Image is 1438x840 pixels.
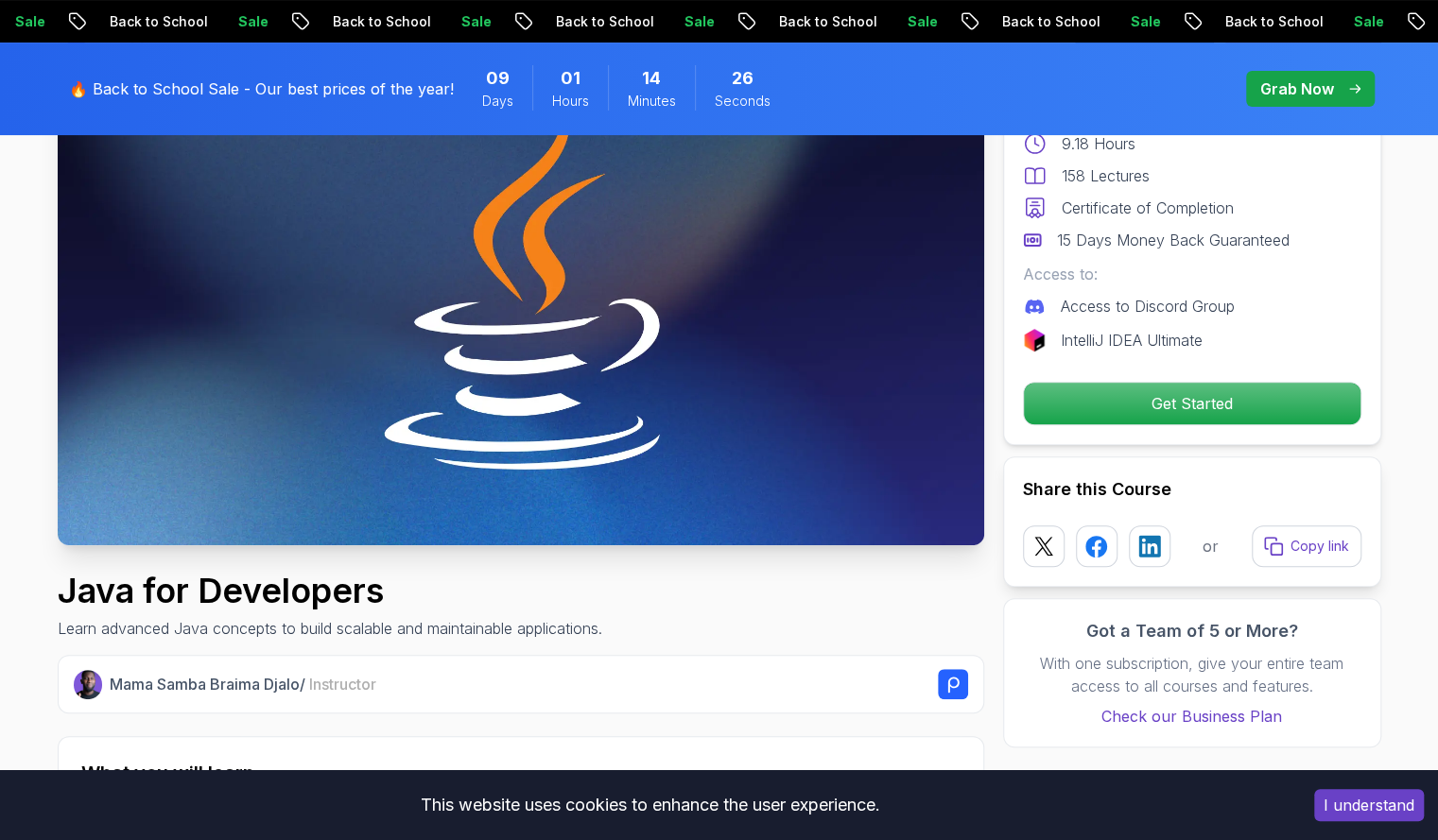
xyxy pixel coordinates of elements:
span: 9 Days [486,65,510,92]
div: This website uses cookies to enhance the user experience. [14,784,1286,826]
p: Learn advanced Java concepts to build scalable and maintainable applications. [58,617,602,640]
p: Back to School [85,12,214,31]
img: jetbrains logo [1023,329,1046,351]
p: Sale [660,12,720,31]
span: 26 Seconds [732,65,754,92]
h3: Got a Team of 5 or More? [1023,618,1361,644]
p: or [1203,535,1219,557]
p: Back to School [754,12,883,31]
h2: Share this Course [1023,476,1361,503]
p: Back to School [308,12,437,31]
p: Sale [214,12,274,31]
p: Sale [437,12,497,31]
p: Copy link [1291,537,1349,556]
p: Access to: [1023,263,1361,285]
button: Get Started [1023,382,1361,425]
span: Hours [552,92,589,111]
span: 14 Minutes [642,65,661,92]
h1: Java for Developers [58,572,602,609]
p: Sale [1106,12,1167,31]
p: Access to Discord Group [1061,295,1235,317]
p: 15 Days Money Back Guaranteed [1057,229,1290,251]
p: With one subscription, give your entire team access to all courses and features. [1023,652,1361,697]
h2: What you will learn [81,760,961,786]
span: Days [482,92,513,111]
p: IntelliJ IDEA Ultimate [1061,329,1203,351]
button: Accept cookies [1314,789,1424,821]
span: Minutes [628,92,676,111]
p: Sale [1329,12,1390,31]
a: Check our Business Plan [1023,705,1361,728]
p: 9.18 Hours [1062,132,1135,155]
p: 🔥 Back to School Sale - Our best prices of the year! [69,77,454,100]
p: Back to School [1201,12,1329,31]
p: Mama Samba Braima Djalo / [110,673,376,695]
img: java-for-developers_thumbnail [58,25,984,545]
p: Grab Now [1260,77,1334,100]
p: 158 Lectures [1062,164,1150,187]
img: Nelson Djalo [74,670,103,699]
p: Back to School [531,12,660,31]
span: Instructor [309,675,376,694]
p: Certificate of Completion [1062,197,1234,219]
p: Back to School [978,12,1106,31]
span: Seconds [715,92,771,111]
span: 1 Hours [561,65,580,92]
p: Sale [883,12,944,31]
button: Copy link [1252,525,1361,567]
p: Get Started [1024,383,1360,424]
